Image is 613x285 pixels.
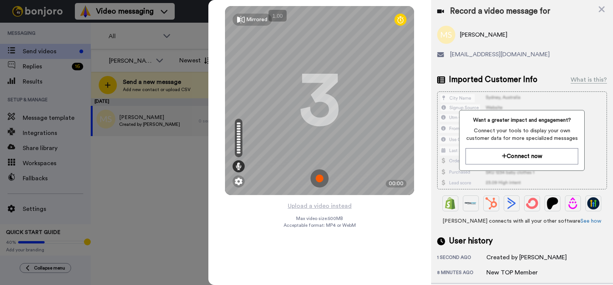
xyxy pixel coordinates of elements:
span: Connect your tools to display your own customer data for more specialized messages [466,127,578,142]
span: [EMAIL_ADDRESS][DOMAIN_NAME] [450,50,550,59]
img: ConvertKit [526,197,538,209]
span: Imported Customer Info [449,74,537,85]
div: Created by [PERSON_NAME] [486,253,567,262]
img: Drip [567,197,579,209]
div: 8 minutes ago [437,270,486,277]
div: What is this? [571,75,607,84]
img: ic_record_start.svg [310,169,329,187]
img: Patreon [546,197,559,209]
div: 1 second ago [437,254,486,262]
button: Upload a video instead [286,201,354,211]
img: Ontraport [465,197,477,209]
div: New TOP Member [486,268,538,277]
img: ActiveCampaign [506,197,518,209]
img: GoHighLevel [587,197,599,209]
span: Max video size: 500 MB [296,215,343,221]
img: Shopify [444,197,456,209]
a: See how [580,218,601,224]
img: ic_gear.svg [235,178,242,185]
button: Connect now [466,148,578,164]
div: 3 [299,72,340,129]
span: [PERSON_NAME] connects with all your other software [437,217,607,225]
span: User history [449,235,493,247]
span: Want a greater impact and engagement? [466,116,578,124]
img: Hubspot [485,197,497,209]
div: 00:00 [386,180,407,187]
span: Acceptable format: MP4 or WebM [284,222,356,228]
